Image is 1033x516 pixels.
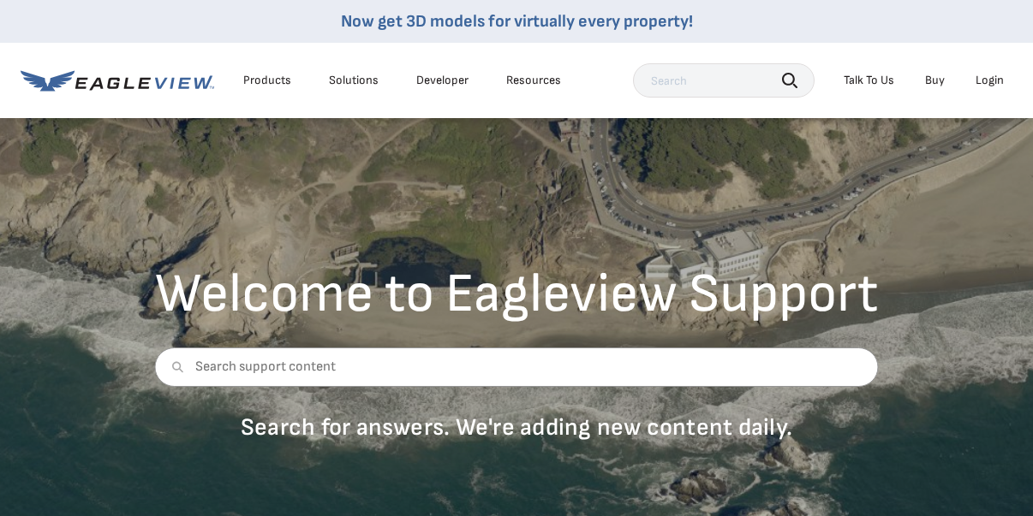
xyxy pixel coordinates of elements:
input: Search support content [155,347,879,387]
a: Now get 3D models for virtually every property! [341,11,693,32]
div: Products [243,73,291,88]
div: Solutions [329,73,379,88]
h2: Welcome to Eagleview Support [155,267,879,322]
input: Search [633,63,815,98]
p: Search for answers. We're adding new content daily. [155,412,879,442]
div: Resources [506,73,561,88]
div: Talk To Us [844,73,894,88]
div: Login [976,73,1004,88]
a: Developer [416,73,469,88]
a: Buy [925,73,945,88]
